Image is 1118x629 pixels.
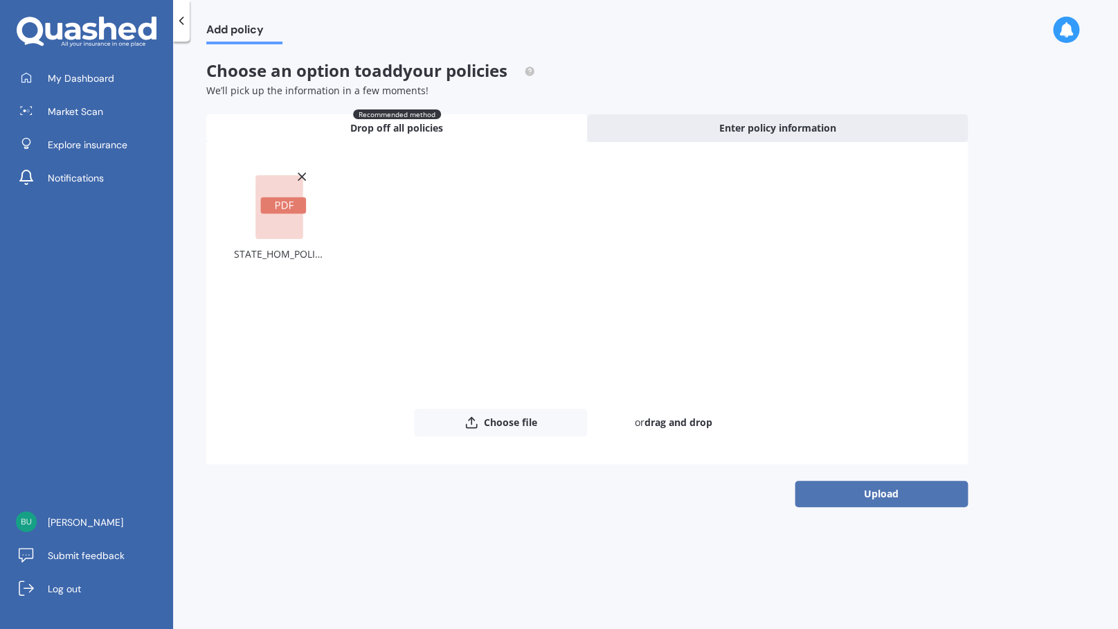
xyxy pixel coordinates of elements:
[10,575,173,603] a: Log out
[48,515,123,529] span: [PERSON_NAME]
[48,549,125,562] span: Submit feedback
[48,71,114,85] span: My Dashboard
[350,121,443,135] span: Drop off all policies
[10,131,173,159] a: Explore insurance
[354,59,507,82] span: to add your policies
[48,582,81,596] span: Log out
[719,121,836,135] span: Enter policy information
[795,481,968,507] button: Upload
[48,171,104,185] span: Notifications
[10,542,173,569] a: Submit feedback
[10,508,173,536] a: [PERSON_NAME]
[48,105,103,118] span: Market Scan
[234,245,327,263] div: STATE_HOM_POLICY_SCHEDULE_HOMS00293403_20250816230532319.pdf
[10,164,173,192] a: Notifications
[16,511,37,532] img: 9b1203677520fad4176cdfd5264938d4
[644,416,712,429] b: drag and drop
[206,23,282,42] span: Add policy
[587,409,760,436] div: or
[48,138,127,152] span: Explore insurance
[10,64,173,92] a: My Dashboard
[353,109,441,119] span: Recommended method
[206,84,429,97] span: We’ll pick up the information in a few moments!
[10,98,173,125] a: Market Scan
[414,409,587,436] button: Choose file
[206,59,535,82] span: Choose an option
